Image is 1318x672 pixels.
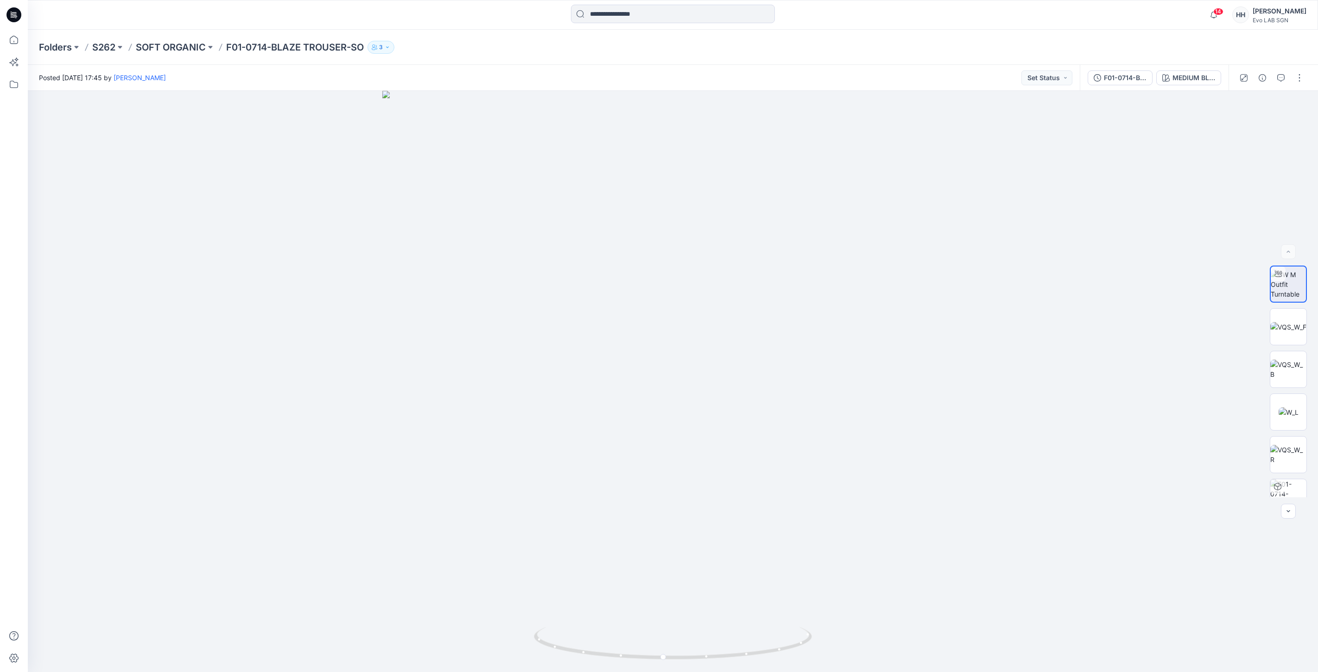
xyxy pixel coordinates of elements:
img: BW M Outfit Turntable [1271,270,1306,299]
a: SOFT ORGANIC [136,41,206,54]
img: W_L [1279,407,1299,417]
img: F01-0714-BLAZE TROUSER MEDIUM BLUE [1270,479,1306,515]
p: F01-0714-BLAZE TROUSER-SO [226,41,364,54]
img: VQS_W_B [1270,360,1306,379]
a: [PERSON_NAME] [114,74,166,82]
img: VQS_W_F [1270,322,1306,332]
a: Folders [39,41,72,54]
button: Details [1255,70,1270,85]
a: S262 [92,41,115,54]
div: F01-0714-BLAZE TROUSER [1104,73,1147,83]
button: 3 [368,41,394,54]
button: MEDIUM BLUE [1156,70,1221,85]
div: HH [1232,6,1249,23]
div: MEDIUM BLUE [1172,73,1215,83]
div: [PERSON_NAME] [1253,6,1306,17]
span: Posted [DATE] 17:45 by [39,73,166,82]
p: 3 [379,42,383,52]
span: 14 [1213,8,1223,15]
div: Evo LAB SGN [1253,17,1306,24]
img: VQS_W_R [1270,445,1306,464]
button: F01-0714-BLAZE TROUSER [1088,70,1153,85]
